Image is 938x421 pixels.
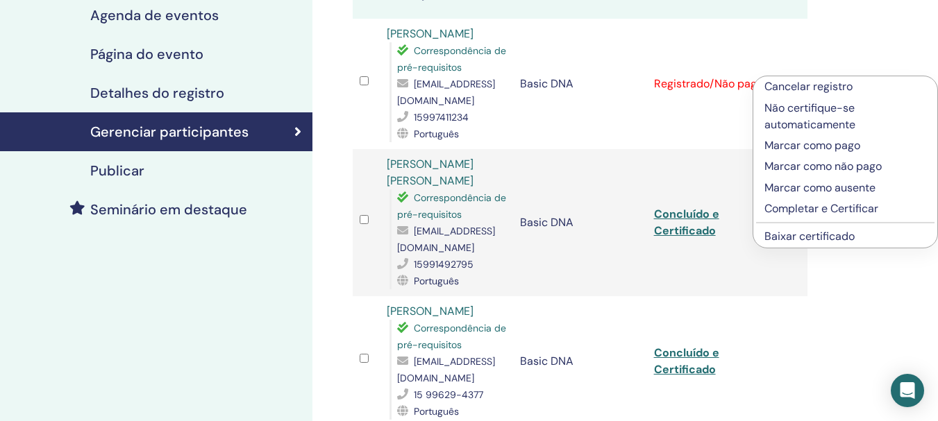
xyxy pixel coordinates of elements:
a: Concluído e Certificado [654,207,719,238]
span: 15 99629-4377 [414,388,483,401]
p: Completar e Certificar [764,200,926,217]
td: Basic DNA [513,149,647,296]
p: Cancelar registro [764,78,926,95]
h4: Agenda de eventos [90,7,219,24]
span: [EMAIL_ADDRESS][DOMAIN_NAME] [397,78,495,107]
span: Português [414,405,459,418]
a: [PERSON_NAME] [387,304,474,318]
div: Open Intercom Messenger [891,374,924,407]
span: Português [414,275,459,287]
a: [PERSON_NAME] [PERSON_NAME] [387,157,474,188]
h4: Publicar [90,162,144,179]
p: Marcar como não pago [764,158,926,175]
span: Correspondência de pré-requisitos [397,44,506,74]
h4: Gerenciar participantes [90,123,249,140]
a: Baixar certificado [764,229,855,243]
h4: Detalhes do registro [90,85,224,101]
span: 15991492795 [414,258,474,270]
p: Marcar como pago [764,137,926,154]
p: Não certifique-se automaticamente [764,100,926,133]
span: [EMAIL_ADDRESS][DOMAIN_NAME] [397,355,495,384]
a: Concluído e Certificado [654,345,719,377]
a: [PERSON_NAME] [387,26,474,41]
span: 15997411234 [414,111,469,123]
td: Basic DNA [513,19,647,149]
p: Marcar como ausente [764,180,926,196]
h4: Página do evento [90,46,203,62]
span: [EMAIL_ADDRESS][DOMAIN_NAME] [397,225,495,254]
h4: Seminário em destaque [90,201,247,218]
span: Correspondência de pré-requisitos [397,191,506,221]
span: Português [414,128,459,140]
span: Correspondência de pré-requisitos [397,322,506,351]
